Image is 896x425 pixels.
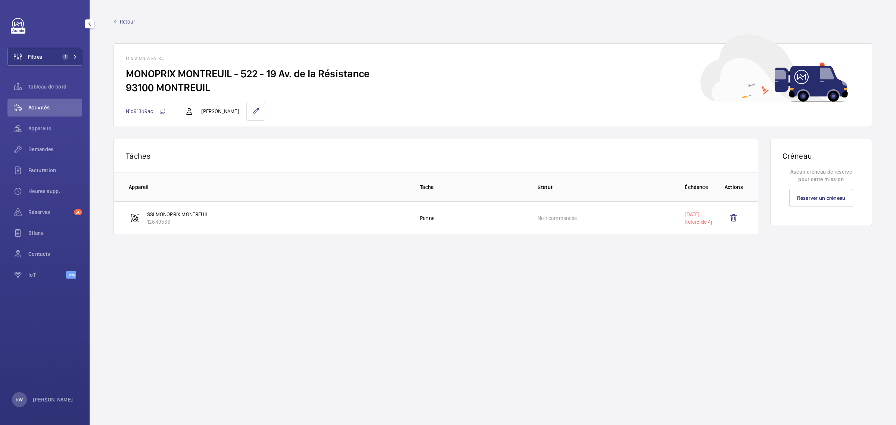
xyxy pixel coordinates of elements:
span: Filtres [28,53,42,61]
span: Tableau de bord [28,83,82,90]
span: IoT [28,271,66,279]
p: Retard de 4j [685,218,712,226]
span: Retour [120,18,135,25]
span: 1 [62,54,68,60]
a: Réserver un créneau [789,189,853,207]
span: Facturation [28,167,82,174]
span: Activités [28,104,82,111]
img: car delivery [700,34,848,102]
p: Actions [725,183,743,191]
p: 12649533 [147,218,208,226]
p: Panne [420,214,435,222]
p: Aucun créneau de réservé pour cette mission [783,168,860,183]
span: Bilans [28,229,82,237]
p: [DATE] [685,211,712,218]
p: RW [16,396,23,403]
span: Heures supp. [28,187,82,195]
h1: Créneau [783,151,860,161]
p: Tâches [126,151,746,161]
p: SSI MONOPRIX MONTREUIL [147,211,208,218]
p: Tâche [420,183,526,191]
p: Appareil [129,183,408,191]
p: [PERSON_NAME] [201,108,239,115]
span: N°c913d9ac... [126,108,165,114]
h2: 93100 MONTREUIL [126,81,860,94]
span: Demandes [28,146,82,153]
p: Échéance [685,183,712,191]
button: Filtres1 [7,48,82,66]
p: Non commencée [538,214,577,222]
span: Réserves [28,208,71,216]
p: [PERSON_NAME] [33,396,73,403]
img: fire_alarm.svg [131,214,140,223]
h1: Mission à faire [126,56,860,61]
span: Contacts [28,250,82,258]
span: 58 [74,209,82,215]
span: Appareils [28,125,82,132]
span: Beta [66,271,76,279]
h2: MONOPRIX MONTREUIL - 522 - 19 Av. de la Résistance [126,67,860,81]
p: Statut [538,183,673,191]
